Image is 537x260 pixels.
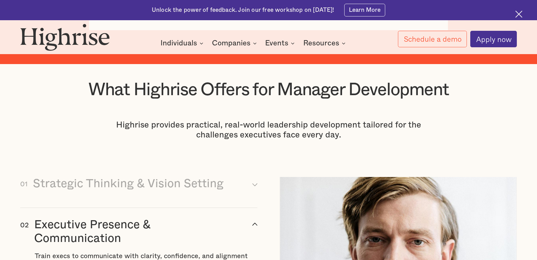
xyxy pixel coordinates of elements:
div: Individuals [160,39,197,47]
sup: What Highrise Offers for Manager Development [88,81,449,99]
div: 01 [20,180,28,188]
div: 02 [20,221,29,230]
div: Individuals [160,39,205,47]
div: Events [265,39,288,47]
img: Cross icon [515,11,522,18]
p: Highrise provides practical, real-world leadership development tailored for the challenges execut... [107,120,430,140]
div: Executive Presence & Communication [34,218,236,245]
a: Apply now [470,31,517,47]
a: Schedule a demo [398,31,467,47]
div: Strategic Thinking & Vision Setting [33,177,223,191]
img: Highrise logo [20,24,110,51]
div: Resources [303,39,347,47]
div: Resources [303,39,339,47]
div: Companies [212,39,259,47]
div: Unlock the power of feedback. Join our free workshop on [DATE]! [152,6,334,14]
div: Events [265,39,296,47]
a: Learn More [344,4,385,16]
div: Companies [212,39,250,47]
